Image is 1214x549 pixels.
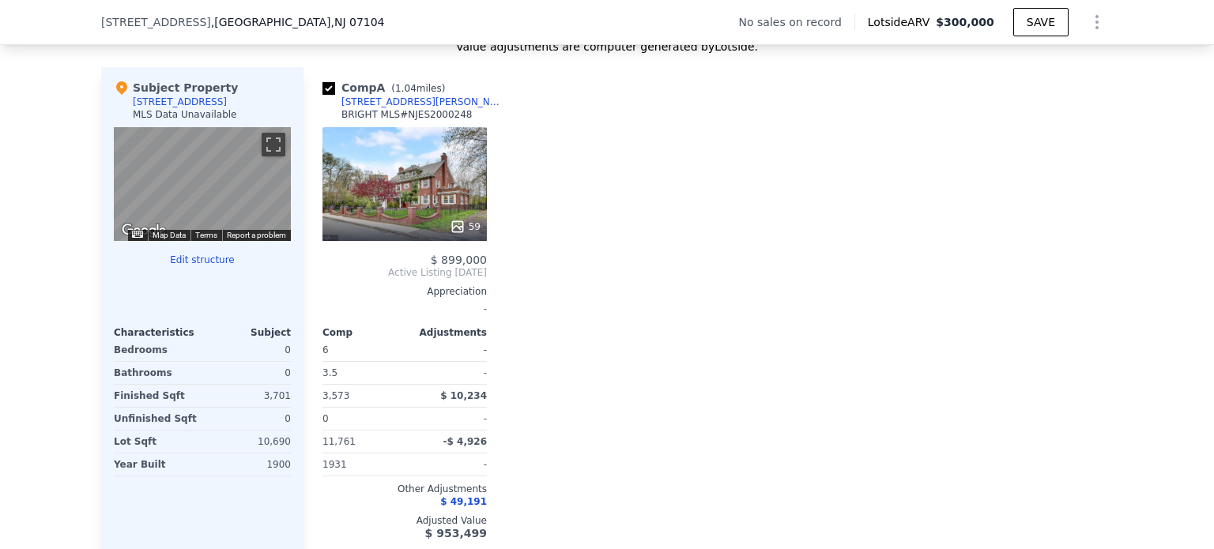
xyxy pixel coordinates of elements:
[405,326,487,339] div: Adjustments
[114,362,199,384] div: Bathrooms
[114,127,291,241] div: Street View
[114,339,199,361] div: Bedrooms
[440,390,487,401] span: $ 10,234
[227,231,286,239] a: Report a problem
[868,14,936,30] span: Lotside ARV
[114,127,291,241] div: Map
[114,80,238,96] div: Subject Property
[205,408,291,430] div: 0
[101,14,211,30] span: [STREET_ADDRESS]
[153,230,186,241] button: Map Data
[262,133,285,156] button: Toggle fullscreen view
[322,80,451,96] div: Comp A
[114,453,199,476] div: Year Built
[322,362,402,384] div: 3.5
[205,362,291,384] div: 0
[1013,8,1069,36] button: SAVE
[114,431,199,453] div: Lot Sqft
[322,326,405,339] div: Comp
[322,266,487,279] span: Active Listing [DATE]
[443,436,487,447] span: -$ 4,926
[205,385,291,407] div: 3,701
[385,83,451,94] span: ( miles)
[1081,6,1113,38] button: Show Options
[202,326,291,339] div: Subject
[205,339,291,361] div: 0
[408,339,487,361] div: -
[322,413,329,424] span: 0
[205,431,291,453] div: 10,690
[114,254,291,266] button: Edit structure
[322,344,329,355] span: 6
[118,220,170,241] a: Open this area in Google Maps (opens a new window)
[114,385,199,407] div: Finished Sqft
[341,108,472,121] div: BRIGHT MLS # NJES2000248
[322,285,487,298] div: Appreciation
[195,231,217,239] a: Terms (opens in new tab)
[440,496,487,507] span: $ 49,191
[205,453,291,476] div: 1900
[322,436,356,447] span: 11,761
[408,408,487,430] div: -
[114,326,202,339] div: Characteristics
[322,390,349,401] span: 3,573
[322,453,402,476] div: 1931
[739,14,854,30] div: No sales on record
[322,514,487,527] div: Adjusted Value
[322,298,487,320] div: -
[408,362,487,384] div: -
[211,14,385,30] span: , [GEOGRAPHIC_DATA]
[114,408,199,430] div: Unfinished Sqft
[132,231,143,238] button: Keyboard shortcuts
[133,96,227,108] div: [STREET_ADDRESS]
[395,83,417,94] span: 1.04
[431,254,487,266] span: $ 899,000
[322,96,506,108] a: [STREET_ADDRESS][PERSON_NAME]
[133,108,237,121] div: MLS Data Unavailable
[118,220,170,241] img: Google
[322,483,487,495] div: Other Adjustments
[341,96,506,108] div: [STREET_ADDRESS][PERSON_NAME]
[450,219,481,235] div: 59
[936,16,994,28] span: $300,000
[101,39,1113,55] div: Value adjustments are computer generated by Lotside .
[330,16,384,28] span: , NJ 07104
[408,453,487,476] div: -
[425,527,487,540] span: $ 953,499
